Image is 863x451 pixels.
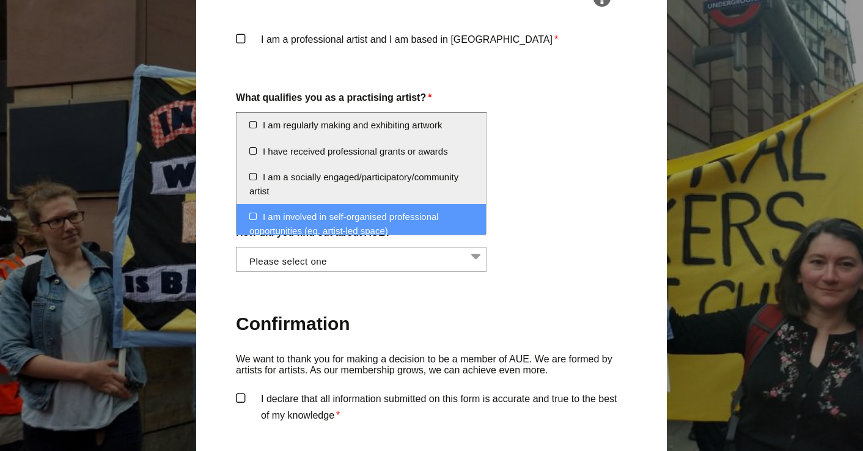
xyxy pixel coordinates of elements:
[237,139,486,165] li: I have received professional grants or awards
[236,31,627,68] label: I am a professional artist and I am based in [GEOGRAPHIC_DATA]
[237,112,486,139] li: I am regularly making and exhibiting artwork
[236,312,627,335] h2: Confirmation
[237,164,486,204] li: I am a socially engaged/participatory/community artist
[236,354,627,376] p: We want to thank you for making a decision to be a member of AUE. We are formed by artists for ar...
[237,204,486,244] li: I am involved in self-organised professional opportunities (eg. artist-led space)
[236,89,627,106] label: What qualifies you as a practising artist?
[236,391,627,427] label: I declare that all information submitted on this form is accurate and true to the best of my know...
